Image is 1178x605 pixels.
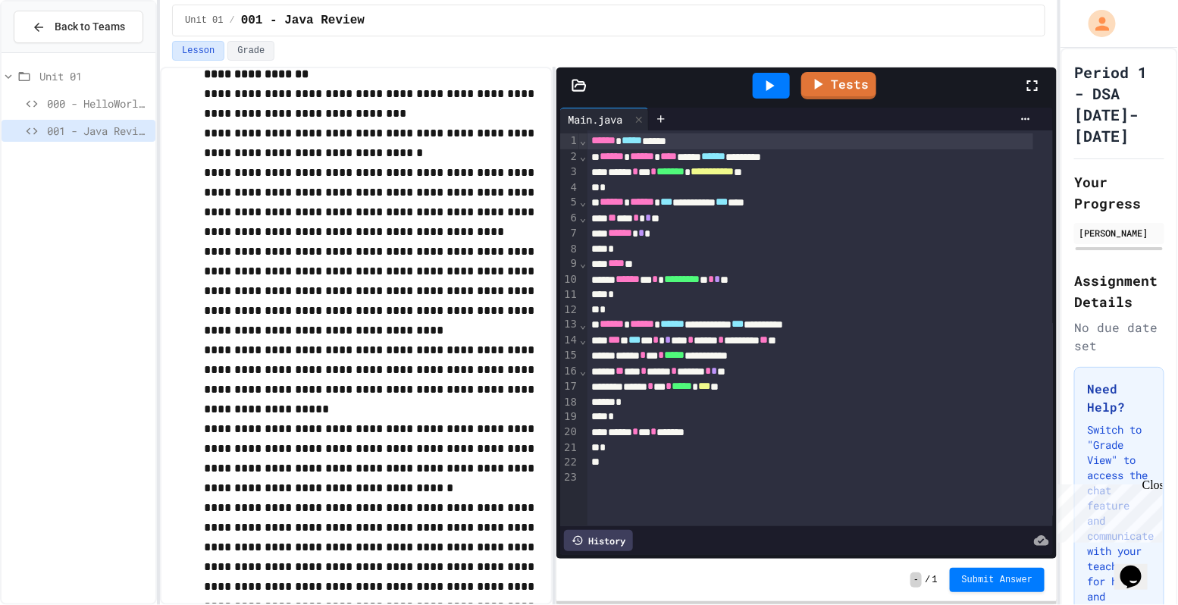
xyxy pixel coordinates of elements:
[560,108,649,130] div: Main.java
[560,195,579,211] div: 5
[560,272,579,288] div: 10
[39,68,149,84] span: Unit 01
[932,574,938,586] span: 1
[227,41,274,61] button: Grade
[47,96,149,111] span: 000 - HelloWorld!
[1114,544,1163,590] iframe: chat widget
[564,530,633,551] div: History
[560,256,579,272] div: 9
[579,196,587,208] span: Fold line
[6,6,105,96] div: Chat with us now!Close
[560,333,579,349] div: 14
[1074,270,1164,312] h2: Assignment Details
[910,572,922,588] span: -
[560,180,579,196] div: 4
[1087,380,1151,416] h3: Need Help?
[579,318,587,331] span: Fold line
[950,568,1045,592] button: Submit Answer
[801,72,876,99] a: Tests
[925,574,930,586] span: /
[1079,226,1160,240] div: [PERSON_NAME]
[1074,171,1164,214] h2: Your Progress
[560,211,579,227] div: 6
[560,470,579,485] div: 23
[560,395,579,410] div: 18
[579,365,587,377] span: Fold line
[241,11,365,30] span: 001 - Java Review
[172,41,224,61] button: Lesson
[1052,478,1163,543] iframe: chat widget
[560,379,579,395] div: 17
[579,257,587,269] span: Fold line
[579,212,587,224] span: Fold line
[560,317,579,333] div: 13
[47,123,149,139] span: 001 - Java Review
[560,133,579,149] div: 1
[560,409,579,425] div: 19
[1073,6,1120,41] div: My Account
[55,19,125,35] span: Back to Teams
[560,242,579,257] div: 8
[579,150,587,162] span: Fold line
[560,302,579,318] div: 12
[560,348,579,364] div: 15
[560,226,579,242] div: 7
[560,165,579,180] div: 3
[1074,318,1164,355] div: No due date set
[579,134,587,146] span: Fold line
[560,364,579,380] div: 16
[560,425,579,440] div: 20
[1074,61,1164,146] h1: Period 1 - DSA [DATE]-[DATE]
[560,149,579,165] div: 2
[560,287,579,302] div: 11
[560,440,579,456] div: 21
[230,14,235,27] span: /
[14,11,143,43] button: Back to Teams
[579,334,587,346] span: Fold line
[560,111,630,127] div: Main.java
[185,14,223,27] span: Unit 01
[962,574,1033,586] span: Submit Answer
[560,455,579,470] div: 22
